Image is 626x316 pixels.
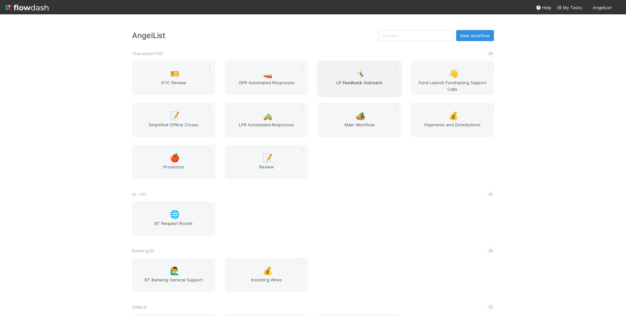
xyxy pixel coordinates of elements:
a: 👋Fund Launch Fundraising Support Calls [411,61,494,95]
span: LP Feedback Outreach [320,79,398,92]
a: 💰Incoming Wires [225,258,308,292]
span: Payments and Distributions [413,121,491,134]
img: avatar_218ae7b5-dcd5-4ccc-b5d5-7cc00ae2934f.png [614,5,621,11]
div: Help [536,4,551,11]
a: 🙋‍♂️BT Banking General Support [132,258,215,292]
span: Simplified Offline Closes [135,121,213,134]
button: New workflow [456,30,494,41]
span: *Favorites* ( 10 ) [132,51,163,56]
span: 📝 [263,154,273,162]
span: LPR Automated Responses [228,121,306,134]
a: 💰Payments and Distributions [411,103,494,137]
h3: AngelList [132,31,378,40]
span: 🍎 [170,154,180,162]
span: 🌐 [170,210,180,219]
span: 🏕️ [356,112,365,120]
a: 🤸‍♂️LP Feedback Outreach [318,61,401,95]
span: AL < ( 1 ) [132,192,146,197]
a: 🌐BT Request Router [132,201,215,236]
span: Fund Launch Fundraising Support Calls [413,79,491,92]
span: 🎫 [170,70,180,78]
span: Main Workflow [320,121,398,134]
span: AngelList [593,5,612,10]
a: 🏕️Main Workflow [318,103,401,137]
span: My Tasks [557,5,582,10]
span: BT Request Router [135,220,213,233]
span: 💰 [263,267,273,275]
span: 👋 [449,70,458,78]
a: 🚕LPR Automated Responses [225,103,308,137]
input: Search... [378,30,454,41]
span: Incoming Wires [228,276,306,290]
span: 📝 [170,112,180,120]
span: BT Banking General Support [135,276,213,290]
a: 🚤GPR Automated Responses [225,61,308,95]
span: Banking ( 2 ) [132,248,154,253]
a: 🎫KYC Review [132,61,215,95]
span: 🚕 [263,112,273,120]
a: My Tasks [557,4,582,11]
img: logo-inverted-e16ddd16eac7371096b0.svg [5,2,49,13]
span: Provisions [135,164,213,177]
a: 📝Simplified Offline Closes [132,103,215,137]
span: Review [228,164,306,177]
span: CRM ( 3 ) [132,305,147,310]
span: 🙋‍♂️ [170,267,180,275]
span: 💰 [449,112,458,120]
a: 📝Review [225,145,308,179]
span: GPR Automated Responses [228,79,306,92]
span: 🤸‍♂️ [356,70,365,78]
span: KYC Review [135,79,213,92]
a: 🍎Provisions [132,145,215,179]
span: 🚤 [263,70,273,78]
